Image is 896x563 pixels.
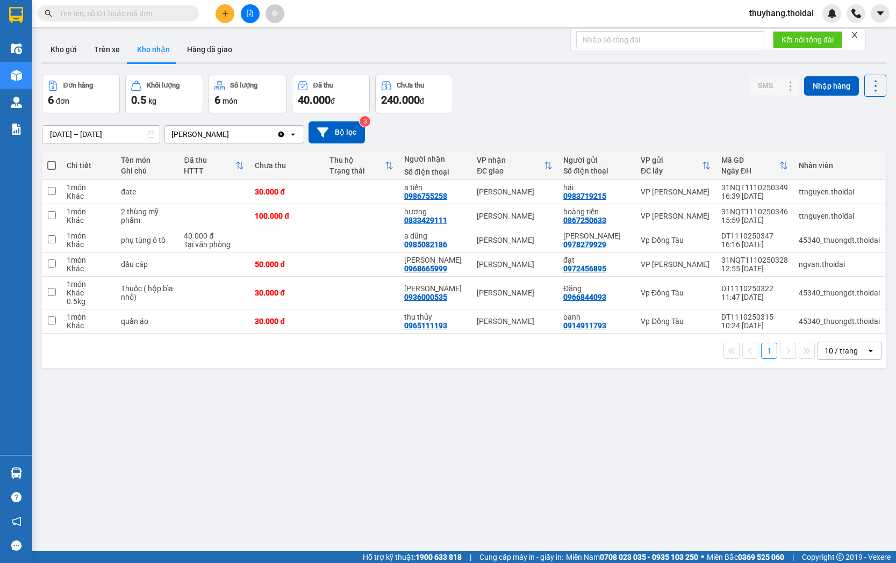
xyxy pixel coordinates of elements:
span: Hỗ trợ kỹ thuật: [363,551,462,563]
span: notification [11,516,21,526]
div: Trạng thái [329,167,385,175]
div: Khác [67,192,110,200]
img: warehouse-icon [11,70,22,81]
div: 45340_thuongdt.thoidai [799,317,880,326]
div: 16:16 [DATE] [721,240,788,249]
span: caret-down [876,9,885,18]
div: [PERSON_NAME] [477,260,553,269]
div: Khác [67,216,110,225]
div: hoàng tiền [563,207,630,216]
div: ĐC giao [477,167,544,175]
button: Kho nhận [128,37,178,62]
input: Tìm tên, số ĐT hoặc mã đơn [59,8,186,19]
th: Toggle SortBy [324,151,399,180]
div: 12:55 [DATE] [721,264,788,273]
sup: 3 [360,116,370,127]
div: VP [PERSON_NAME] [641,187,711,196]
div: Người nhận [404,155,466,163]
div: Ghi chú [121,167,173,175]
span: search [45,10,52,17]
div: 45340_thuongdt.thoidai [799,288,880,297]
button: Hàng đã giao [178,37,241,62]
div: 11:47 [DATE] [721,293,788,301]
div: [PERSON_NAME] [477,236,553,244]
div: a dũng [404,232,466,240]
div: Vp Đồng Tàu [641,317,711,326]
div: 100.000 đ [255,212,319,220]
svg: open [866,347,875,355]
div: 30.000 đ [255,288,319,297]
div: 30.000 đ [255,187,319,196]
div: 30.000 đ [255,317,319,326]
button: plus [216,4,234,23]
div: thu thủy [404,313,466,321]
span: ⚪️ [701,555,704,559]
div: Thuốc ( hộp bìa nhỏ) [121,284,173,301]
span: món [223,97,238,105]
button: SMS [749,76,782,95]
span: Cung cấp máy in - giấy in: [479,551,563,563]
div: 2 thùng mỹ phẩm [121,207,173,225]
span: thuyhang.thoidai [741,6,822,20]
img: warehouse-icon [11,43,22,54]
span: đ [420,97,424,105]
div: Tại văn phòng [184,240,244,249]
div: 0985082186 [404,240,447,249]
img: warehouse-icon [11,467,22,479]
div: Số điện thoại [404,168,466,176]
div: quần áo [121,317,173,326]
div: 1 món [67,207,110,216]
div: 1 món [67,280,110,288]
div: 0965111193 [404,321,447,330]
strong: 0369 525 060 [738,553,784,561]
div: 16:39 [DATE] [721,192,788,200]
button: file-add [241,4,260,23]
div: ttnguyen.thoidai [799,212,880,220]
div: DT1110250322 [721,284,788,293]
div: Khối lượng [147,82,180,89]
span: copyright [836,553,844,561]
input: Nhập số tổng đài [576,31,764,48]
span: 6 [48,93,54,106]
svg: open [289,130,297,139]
div: VP [PERSON_NAME] [641,260,711,269]
div: Mr Thuận [404,256,466,264]
div: Đã thu [313,82,333,89]
div: 31NQT1110250349 [721,183,788,192]
button: Đơn hàng6đơn [42,75,120,113]
input: Selected Vp Lê Hoàn. [230,129,231,140]
div: 0986755258 [404,192,447,200]
div: [PERSON_NAME] [477,288,553,297]
div: hương [404,207,466,216]
div: DT1110250347 [721,232,788,240]
strong: 1900 633 818 [415,553,462,561]
div: Tên món [121,156,173,164]
div: Mã GD [721,156,779,164]
div: 1 món [67,256,110,264]
div: HTTT [184,167,235,175]
span: Kết nối tổng đài [782,34,834,46]
img: solution-icon [11,124,22,135]
button: caret-down [871,4,890,23]
div: Thu hộ [329,156,385,164]
div: [PERSON_NAME] [477,187,553,196]
button: Kho gửi [42,37,85,62]
div: Khác [67,288,110,297]
img: warehouse-icon [11,97,22,108]
span: file-add [246,10,254,17]
span: 0.5 [131,93,146,106]
div: phụ tùng ô tô [121,236,173,244]
span: 240.000 [381,93,420,106]
div: 0968665999 [404,264,447,273]
button: Khối lượng0.5kg [125,75,203,113]
th: Toggle SortBy [635,151,716,180]
div: Ngày ĐH [721,167,779,175]
div: Đăng [563,284,630,293]
span: aim [271,10,278,17]
div: 0936000535 [404,293,447,301]
span: Miền Nam [566,551,698,563]
div: đạt [563,256,630,264]
div: Nhân viên [799,161,880,170]
img: icon-new-feature [827,9,837,18]
span: Miền Bắc [707,551,784,563]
